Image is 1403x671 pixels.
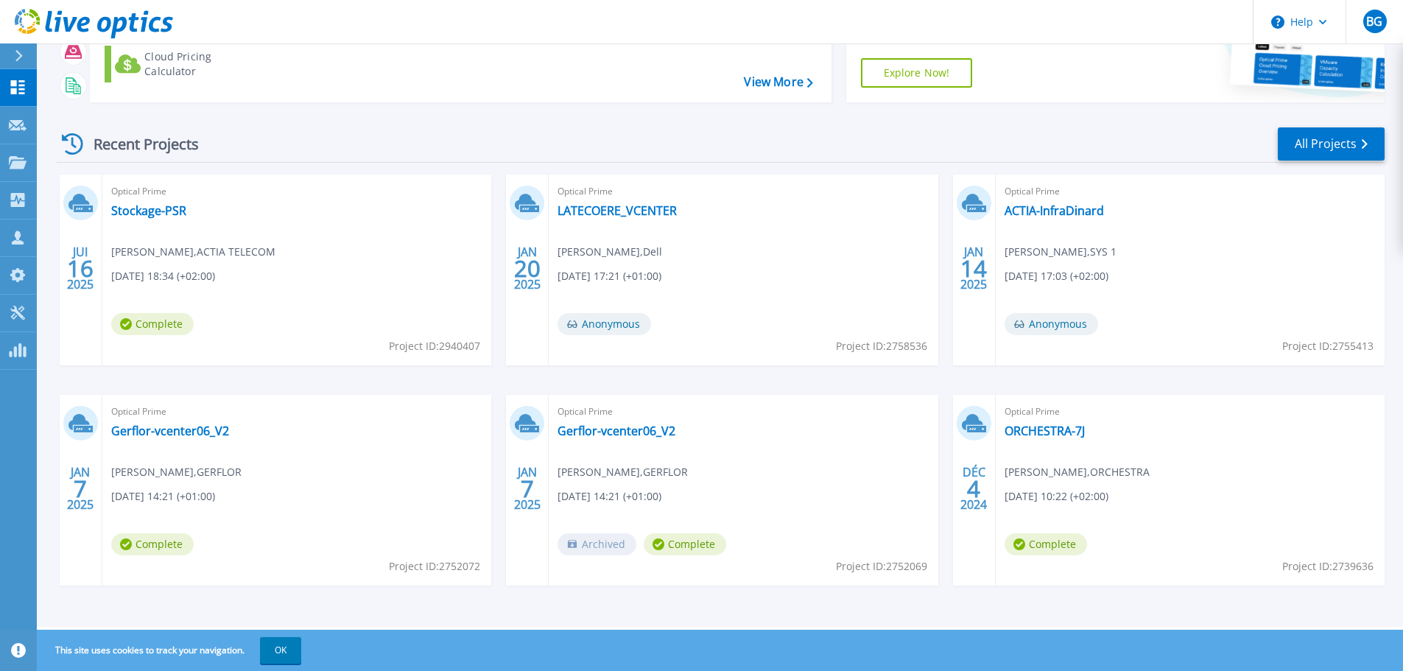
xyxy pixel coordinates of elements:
a: Stockage-PSR [111,203,186,218]
span: Optical Prime [111,404,482,420]
span: This site uses cookies to track your navigation. [41,637,301,664]
div: JAN 2025 [960,242,988,295]
span: [DATE] 18:34 (+02:00) [111,268,215,284]
span: 20 [514,262,541,275]
span: Optical Prime [1005,404,1376,420]
span: [DATE] 17:21 (+01:00) [558,268,661,284]
span: [DATE] 14:21 (+01:00) [558,488,661,505]
span: Optical Prime [558,183,929,200]
span: 7 [74,482,87,495]
span: [PERSON_NAME] , SYS 1 [1005,244,1117,260]
span: Project ID: 2940407 [389,338,480,354]
span: Anonymous [1005,313,1098,335]
span: [DATE] 17:03 (+02:00) [1005,268,1108,284]
span: [DATE] 14:21 (+01:00) [111,488,215,505]
div: JAN 2025 [513,242,541,295]
span: [PERSON_NAME] , GERFLOR [111,464,242,480]
a: Gerflor-vcenter06_V2 [558,424,675,438]
span: 16 [67,262,94,275]
span: [PERSON_NAME] , GERFLOR [558,464,688,480]
span: [PERSON_NAME] , ORCHESTRA [1005,464,1150,480]
a: Explore Now! [861,58,973,88]
span: Optical Prime [111,183,482,200]
a: ORCHESTRA-7J [1005,424,1085,438]
span: Project ID: 2752072 [389,558,480,575]
span: Anonymous [558,313,651,335]
span: 4 [967,482,980,495]
a: View More [744,75,812,89]
span: 14 [960,262,987,275]
a: LATECOERE_VCENTER [558,203,677,218]
div: JAN 2025 [66,462,94,516]
span: Archived [558,533,636,555]
div: Recent Projects [57,126,219,162]
span: [DATE] 10:22 (+02:00) [1005,488,1108,505]
span: Complete [111,533,194,555]
a: All Projects [1278,127,1385,161]
span: Complete [644,533,726,555]
span: Complete [1005,533,1087,555]
div: JAN 2025 [513,462,541,516]
span: Optical Prime [1005,183,1376,200]
span: [PERSON_NAME] , ACTIA TELECOM [111,244,275,260]
span: Complete [111,313,194,335]
span: Project ID: 2755413 [1282,338,1374,354]
span: 7 [521,482,534,495]
a: Gerflor-vcenter06_V2 [111,424,229,438]
div: JUI 2025 [66,242,94,295]
span: [PERSON_NAME] , Dell [558,244,662,260]
div: DÉC 2024 [960,462,988,516]
button: OK [260,637,301,664]
span: Optical Prime [558,404,929,420]
span: BG [1366,15,1382,27]
a: ACTIA-InfraDinard [1005,203,1104,218]
a: Cloud Pricing Calculator [105,46,269,82]
span: Project ID: 2752069 [836,558,927,575]
div: Cloud Pricing Calculator [144,49,262,79]
span: Project ID: 2758536 [836,338,927,354]
span: Project ID: 2739636 [1282,558,1374,575]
